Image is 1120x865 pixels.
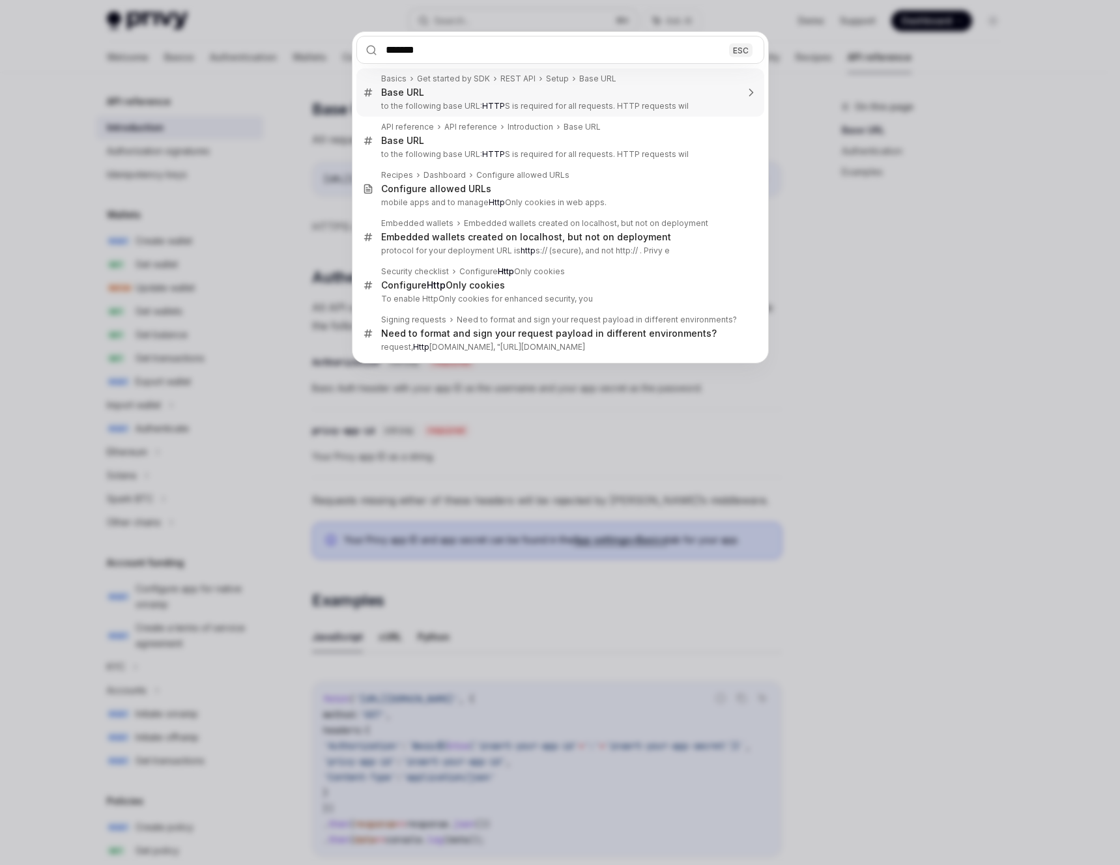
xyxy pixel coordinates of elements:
div: Need to format and sign your request payload in different environments? [457,315,737,325]
div: API reference [381,122,434,132]
div: REST API [500,74,536,84]
div: ESC [729,43,753,57]
div: Base URL [564,122,601,132]
div: Embedded wallets [381,218,453,229]
b: http [521,246,536,255]
b: Http [427,279,446,291]
b: HTTP [482,101,505,111]
b: Http [413,342,429,352]
p: To enable HttpOnly cookies for enhanced security, you [381,294,737,304]
p: protocol for your deployment URL is s:// (secure), and not http:// . Privy e [381,246,737,256]
div: Signing requests [381,315,446,325]
div: Basics [381,74,407,84]
p: mobile apps and to manage Only cookies in web apps. [381,197,737,208]
div: Base URL [381,87,424,98]
div: Recipes [381,170,413,180]
div: Base URL [579,74,616,84]
div: API reference [444,122,497,132]
b: Http [498,266,514,276]
div: Configure allowed URLs [476,170,569,180]
b: Http [489,197,505,207]
div: Setup [546,74,569,84]
b: HTTP [482,149,505,159]
p: to the following base URL: S is required for all requests. HTTP requests wil [381,149,737,160]
div: Configure Only cookies [381,279,505,291]
div: Configure Only cookies [459,266,565,277]
div: Get started by SDK [417,74,490,84]
p: to the following base URL: S is required for all requests. HTTP requests wil [381,101,737,111]
div: Need to format and sign your request payload in different environments? [381,328,717,339]
div: Security checklist [381,266,449,277]
div: Dashboard [424,170,466,180]
div: Introduction [508,122,553,132]
div: Embedded wallets created on localhost, but not on deployment [381,231,671,243]
div: Embedded wallets created on localhost, but not on deployment [464,218,708,229]
p: request, [DOMAIN_NAME], "[URL][DOMAIN_NAME] [381,342,737,352]
div: Base URL [381,135,424,147]
div: Configure allowed URLs [381,183,491,195]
